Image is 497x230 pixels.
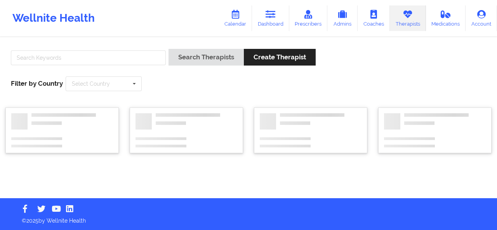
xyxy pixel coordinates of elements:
span: Filter by Country [11,80,63,87]
a: Medications [426,5,466,31]
a: Therapists [390,5,426,31]
a: Account [466,5,497,31]
p: © 2025 by Wellnite Health [16,211,481,225]
input: Search Keywords [11,50,166,65]
a: Prescribers [289,5,328,31]
a: Admins [327,5,358,31]
div: Select Country [72,81,110,86]
button: Search Therapists [169,49,244,66]
a: Coaches [358,5,390,31]
a: Dashboard [252,5,289,31]
button: Create Therapist [244,49,316,66]
a: Calendar [219,5,252,31]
